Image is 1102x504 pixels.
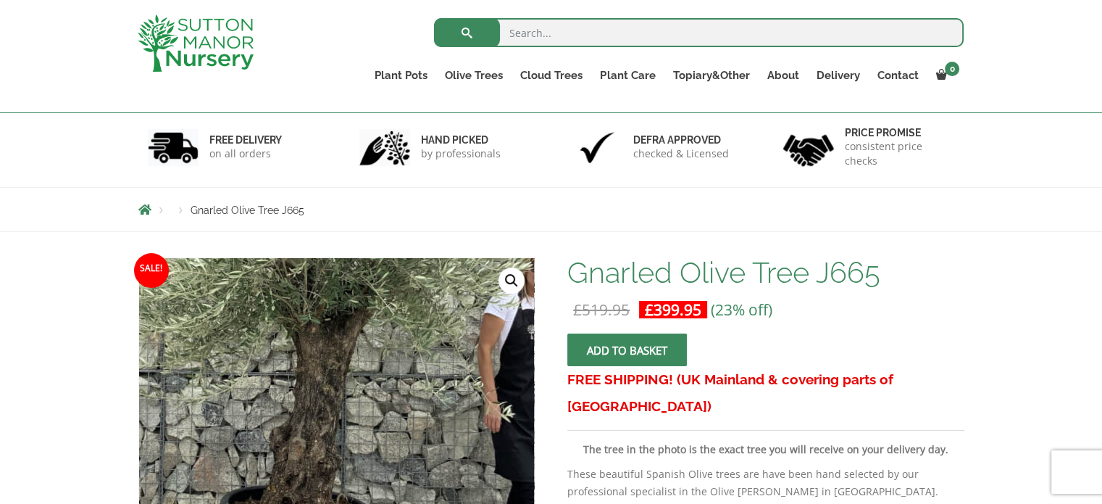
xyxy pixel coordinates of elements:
[191,205,304,216] span: Gnarled Olive Tree J665
[783,125,834,170] img: 4.jpg
[633,133,729,146] h6: Defra approved
[807,65,868,86] a: Delivery
[572,129,622,166] img: 3.jpg
[421,146,501,161] p: by professionals
[645,299,701,320] bdi: 399.95
[134,253,169,288] span: Sale!
[434,18,964,47] input: Search...
[845,139,955,168] p: consistent price checks
[927,65,964,86] a: 0
[421,133,501,146] h6: hand picked
[567,366,964,420] h3: FREE SHIPPING! (UK Mainland & covering parts of [GEOGRAPHIC_DATA])
[366,65,436,86] a: Plant Pots
[645,299,654,320] span: £
[209,146,282,161] p: on all orders
[498,268,525,294] a: View full-screen image gallery
[567,334,687,366] button: Add to basket
[583,442,948,456] strong: The tree in the photo is the exact tree you will receive on your delivery day.
[664,65,758,86] a: Topiary&Other
[845,126,955,139] h6: Price promise
[567,257,964,288] h1: Gnarled Olive Tree J665
[573,299,630,320] bdi: 519.95
[591,65,664,86] a: Plant Care
[359,129,410,166] img: 2.jpg
[209,133,282,146] h6: FREE DELIVERY
[512,65,591,86] a: Cloud Trees
[633,146,729,161] p: checked & Licensed
[138,204,964,215] nav: Breadcrumbs
[148,129,199,166] img: 1.jpg
[436,65,512,86] a: Olive Trees
[945,62,959,76] span: 0
[573,299,582,320] span: £
[138,15,254,72] img: logo
[758,65,807,86] a: About
[868,65,927,86] a: Contact
[711,299,772,320] span: (23% off)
